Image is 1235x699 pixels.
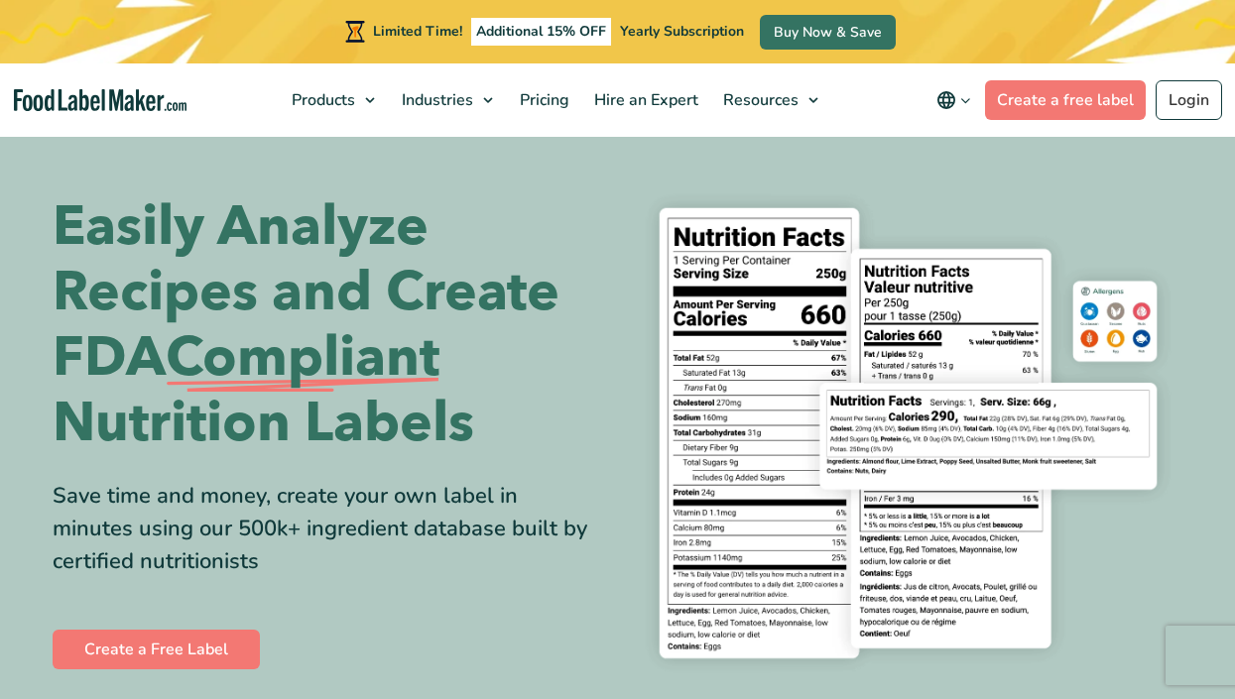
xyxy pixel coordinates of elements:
a: Industries [390,63,503,137]
span: Industries [396,89,475,111]
a: Login [1156,80,1222,120]
a: Hire an Expert [582,63,706,137]
span: Hire an Expert [588,89,700,111]
span: Products [286,89,357,111]
a: Buy Now & Save [760,15,896,50]
span: Limited Time! [373,22,462,41]
a: Resources [711,63,828,137]
span: Resources [717,89,801,111]
span: Compliant [166,325,439,391]
span: Yearly Subscription [620,22,744,41]
a: Products [280,63,385,137]
span: Pricing [514,89,571,111]
a: Create a Free Label [53,630,260,669]
a: Pricing [508,63,577,137]
div: Save time and money, create your own label in minutes using our 500k+ ingredient database built b... [53,480,603,578]
span: Additional 15% OFF [471,18,611,46]
a: Create a free label [985,80,1146,120]
h1: Easily Analyze Recipes and Create FDA Nutrition Labels [53,194,603,456]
